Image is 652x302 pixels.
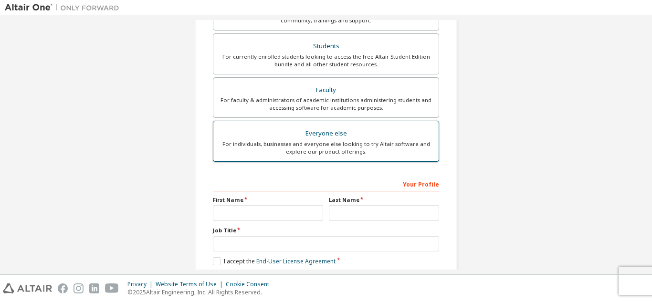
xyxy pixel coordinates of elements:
[219,140,433,156] div: For individuals, businesses and everyone else looking to try Altair software and explore our prod...
[3,283,52,293] img: altair_logo.svg
[213,227,439,234] label: Job Title
[5,3,124,12] img: Altair One
[58,283,68,293] img: facebook.svg
[213,196,323,204] label: First Name
[105,283,119,293] img: youtube.svg
[127,281,156,288] div: Privacy
[156,281,226,288] div: Website Terms of Use
[329,196,439,204] label: Last Name
[256,257,336,265] a: End-User License Agreement
[213,176,439,191] div: Your Profile
[127,288,275,296] p: © 2025 Altair Engineering, Inc. All Rights Reserved.
[89,283,99,293] img: linkedin.svg
[219,40,433,53] div: Students
[219,127,433,140] div: Everyone else
[219,83,433,97] div: Faculty
[213,257,336,265] label: I accept the
[219,96,433,112] div: For faculty & administrators of academic institutions administering students and accessing softwa...
[74,283,84,293] img: instagram.svg
[226,281,275,288] div: Cookie Consent
[219,53,433,68] div: For currently enrolled students looking to access the free Altair Student Edition bundle and all ...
